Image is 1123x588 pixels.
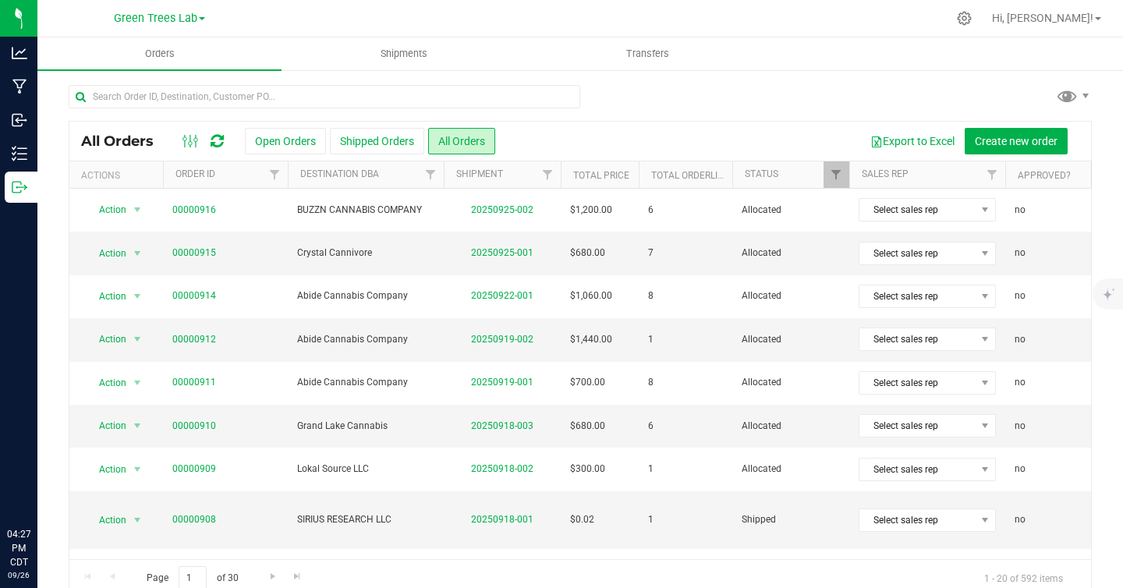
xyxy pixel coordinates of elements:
[860,128,965,154] button: Export to Excel
[330,128,424,154] button: Shipped Orders
[742,203,840,218] span: Allocated
[297,512,434,527] span: SIRIUS RESEARCH LLC
[824,161,849,188] a: Filter
[859,199,976,221] span: Select sales rep
[69,85,580,108] input: Search Order ID, Destination, Customer PO...
[286,566,309,587] a: Go to the last page
[128,459,147,480] span: select
[85,328,127,350] span: Action
[172,462,216,476] a: 00000909
[605,47,690,61] span: Transfers
[262,161,288,188] a: Filter
[85,285,127,307] span: Action
[471,247,533,258] a: 20250925-001
[12,79,27,94] inline-svg: Manufacturing
[1015,419,1026,434] span: no
[955,11,974,26] div: Manage settings
[12,179,27,195] inline-svg: Outbound
[859,415,976,437] span: Select sales rep
[128,415,147,437] span: select
[651,170,735,181] a: Total Orderlines
[172,375,216,390] a: 00000911
[7,527,30,569] p: 04:27 PM CDT
[85,243,127,264] span: Action
[297,203,434,218] span: BUZZN CANNABIS COMPANY
[172,332,216,347] a: 00000912
[570,332,612,347] span: $1,440.00
[862,168,909,179] a: Sales Rep
[261,566,284,587] a: Go to the next page
[124,47,196,61] span: Orders
[648,375,654,390] span: 8
[859,509,976,531] span: Select sales rep
[1015,246,1026,260] span: no
[12,112,27,128] inline-svg: Inbound
[128,372,147,394] span: select
[85,509,127,531] span: Action
[570,419,605,434] span: $680.00
[85,372,127,394] span: Action
[1015,375,1026,390] span: no
[85,415,127,437] span: Action
[859,285,976,307] span: Select sales rep
[300,168,379,179] a: Destination DBA
[859,372,976,394] span: Select sales rep
[471,420,533,431] a: 20250918-003
[114,12,197,25] span: Green Trees Lab
[12,146,27,161] inline-svg: Inventory
[742,419,840,434] span: Allocated
[172,419,216,434] a: 00000910
[648,462,654,476] span: 1
[172,512,216,527] a: 00000908
[85,459,127,480] span: Action
[360,47,448,61] span: Shipments
[297,332,434,347] span: Abide Cannabis Company
[1015,289,1026,303] span: no
[81,170,157,181] div: Actions
[81,133,169,150] span: All Orders
[428,128,495,154] button: All Orders
[573,170,629,181] a: Total Price
[297,246,434,260] span: Crystal Cannivore
[128,509,147,531] span: select
[648,289,654,303] span: 8
[1018,170,1071,181] a: Approved?
[128,285,147,307] span: select
[570,462,605,476] span: $300.00
[859,243,976,264] span: Select sales rep
[570,246,605,260] span: $680.00
[471,514,533,525] a: 20250918-001
[282,37,526,70] a: Shipments
[37,37,282,70] a: Orders
[742,462,840,476] span: Allocated
[745,168,778,179] a: Status
[648,419,654,434] span: 6
[297,375,434,390] span: Abide Cannabis Company
[570,289,612,303] span: $1,060.00
[12,45,27,61] inline-svg: Analytics
[172,246,216,260] a: 00000915
[570,203,612,218] span: $1,200.00
[859,328,976,350] span: Select sales rep
[648,512,654,527] span: 1
[992,12,1093,24] span: Hi, [PERSON_NAME]!
[1015,512,1026,527] span: no
[245,128,326,154] button: Open Orders
[648,246,654,260] span: 7
[570,375,605,390] span: $700.00
[297,289,434,303] span: Abide Cannabis Company
[418,161,444,188] a: Filter
[471,290,533,301] a: 20250922-001
[128,328,147,350] span: select
[1015,462,1026,476] span: no
[175,168,215,179] a: Order ID
[297,462,434,476] span: Lokal Source LLC
[742,512,840,527] span: Shipped
[980,161,1005,188] a: Filter
[7,569,30,581] p: 09/26
[648,203,654,218] span: 6
[535,161,561,188] a: Filter
[471,334,533,345] a: 20250919-002
[471,463,533,474] a: 20250918-002
[172,203,216,218] a: 00000916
